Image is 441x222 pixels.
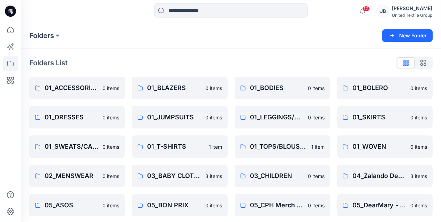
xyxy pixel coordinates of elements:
[45,171,98,181] p: 02_MENSWEAR
[132,194,227,216] a: 05_BON PRIX0 items
[45,83,98,93] p: 01_ACCESSORIES
[29,135,125,158] a: 01_SWEATS/CARDIGANS0 items
[362,6,370,12] span: 12
[29,106,125,128] a: 01_DRESSES0 items
[235,165,330,187] a: 03_CHILDREN0 items
[235,194,330,216] a: 05_CPH Merch Studio0 items
[250,200,304,210] p: 05_CPH Merch Studio
[102,84,119,92] p: 0 items
[377,5,389,17] div: JB
[250,171,304,181] p: 03_CHILDREN
[410,202,427,209] p: 0 items
[337,135,433,158] a: 01_WOVEN0 items
[102,172,119,180] p: 0 items
[132,135,227,158] a: 01_T-SHIRTS1 item
[382,29,433,42] button: New Folder
[410,114,427,121] p: 0 items
[392,4,432,13] div: [PERSON_NAME]
[337,77,433,99] a: 01_BOLERO0 items
[352,200,406,210] p: 05_DearMary - [PERSON_NAME]
[29,194,125,216] a: 05_ASOS0 items
[29,77,125,99] a: 01_ACCESSORIES0 items
[308,84,325,92] p: 0 items
[311,143,325,150] p: 1 item
[337,165,433,187] a: 04_Zalando Development3 items
[352,83,406,93] p: 01_BOLERO
[352,142,406,151] p: 01_WOVEN
[29,58,68,68] p: Folders List
[209,143,222,150] p: 1 item
[205,84,222,92] p: 0 items
[235,106,330,128] a: 01_LEGGINGS/PANTS0 items
[45,142,98,151] p: 01_SWEATS/CARDIGANS
[205,114,222,121] p: 0 items
[308,172,325,180] p: 0 items
[250,142,307,151] p: 01_TOPS/BLOUSES
[147,200,201,210] p: 05_BON PRIX
[392,13,432,18] div: United Textile Group
[132,106,227,128] a: 01_JUMPSUITS0 items
[45,112,98,122] p: 01_DRESSES
[102,143,119,150] p: 0 items
[250,112,304,122] p: 01_LEGGINGS/PANTS
[29,31,54,40] a: Folders
[132,77,227,99] a: 01_BLAZERS0 items
[102,202,119,209] p: 0 items
[308,114,325,121] p: 0 items
[235,135,330,158] a: 01_TOPS/BLOUSES1 item
[45,200,98,210] p: 05_ASOS
[147,142,204,151] p: 01_T-SHIRTS
[352,112,406,122] p: 01_SKIRTS
[205,172,222,180] p: 3 items
[250,83,304,93] p: 01_BODIES
[205,202,222,209] p: 0 items
[352,171,406,181] p: 04_Zalando Development
[235,77,330,99] a: 01_BODIES0 items
[308,202,325,209] p: 0 items
[132,165,227,187] a: 03_BABY CLOTHES3 items
[337,194,433,216] a: 05_DearMary - [PERSON_NAME]0 items
[147,112,201,122] p: 01_JUMPSUITS
[147,83,201,93] p: 01_BLAZERS
[102,114,119,121] p: 0 items
[410,172,427,180] p: 3 items
[147,171,201,181] p: 03_BABY CLOTHES
[29,165,125,187] a: 02_MENSWEAR0 items
[410,84,427,92] p: 0 items
[337,106,433,128] a: 01_SKIRTS0 items
[410,143,427,150] p: 0 items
